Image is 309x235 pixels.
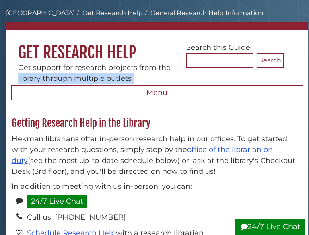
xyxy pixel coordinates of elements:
[143,8,264,18] li: General Research Help Information
[18,63,171,83] span: Get support for research projects from the library through multiple outlets
[12,181,303,192] p: In addition to meeting with us in-person, you can:
[82,9,143,17] a: Get Research Help
[6,8,308,30] nav: breadcrumb
[257,53,284,68] button: Search
[12,134,303,177] p: Hekman librarians offer in-person research help in our offices. To get started with your research...
[27,195,87,208] a: 24/7 Live Chat
[6,9,75,17] a: [GEOGRAPHIC_DATA]
[27,212,302,223] li: Call us: [PHONE_NUMBER]
[8,117,307,130] h2: Getting Research Help in the Library
[11,85,303,101] button: Menu
[235,219,305,235] button: 24/7 Live Chat
[6,30,308,62] h1: Get Research Help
